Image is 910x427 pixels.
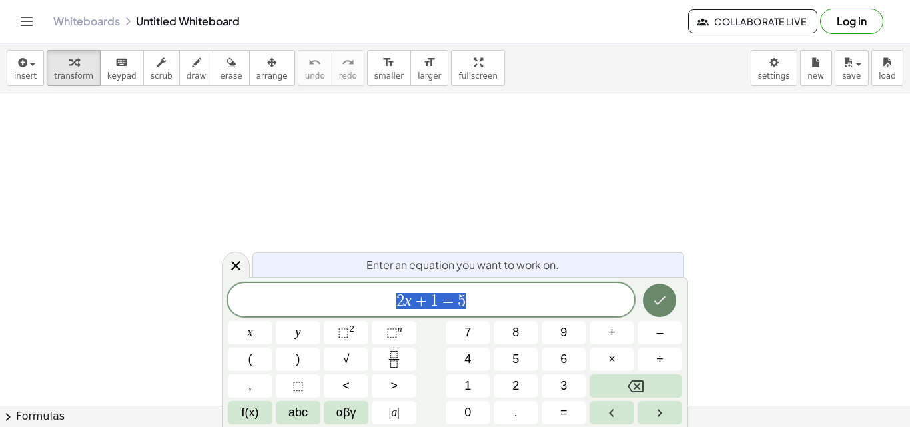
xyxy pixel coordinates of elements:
[53,15,120,28] a: Whiteboards
[338,326,349,339] span: ⬚
[342,377,350,395] span: <
[835,50,869,86] button: save
[372,348,416,371] button: Fraction
[339,71,357,81] span: redo
[213,50,249,86] button: erase
[494,321,538,344] button: 8
[560,377,567,395] span: 3
[430,293,438,309] span: 1
[512,377,519,395] span: 2
[308,55,321,71] i: undo
[143,50,180,86] button: scrub
[512,324,519,342] span: 8
[397,406,400,419] span: |
[324,348,368,371] button: Square root
[560,404,568,422] span: =
[288,404,308,422] span: abc
[298,50,332,86] button: undoundo
[451,50,504,86] button: fullscreen
[276,374,320,398] button: Placeholder
[332,50,364,86] button: redoredo
[512,350,519,368] span: 5
[643,284,676,317] button: Done
[438,293,458,309] span: =
[324,401,368,424] button: Greek alphabet
[372,321,416,344] button: Superscript
[305,71,325,81] span: undo
[638,321,682,344] button: Minus
[638,348,682,371] button: Divide
[807,71,824,81] span: new
[458,293,466,309] span: 5
[560,324,567,342] span: 9
[228,348,272,371] button: (
[398,324,402,334] sup: n
[446,401,490,424] button: 0
[386,326,398,339] span: ⬚
[296,324,301,342] span: y
[699,15,806,27] span: Collaborate Live
[494,401,538,424] button: .
[464,350,471,368] span: 4
[542,401,586,424] button: Equals
[296,350,300,368] span: )
[464,377,471,395] span: 1
[758,71,790,81] span: settings
[228,321,272,344] button: x
[464,404,471,422] span: 0
[292,377,304,395] span: ⬚
[590,374,682,398] button: Backspace
[656,324,663,342] span: –
[107,71,137,81] span: keypad
[542,374,586,398] button: 3
[249,50,295,86] button: arrange
[842,71,861,81] span: save
[336,404,356,422] span: αβγ
[366,257,559,273] span: Enter an equation you want to work on.
[324,321,368,344] button: Squared
[542,348,586,371] button: 6
[751,50,797,86] button: settings
[276,401,320,424] button: Alphabet
[446,348,490,371] button: 4
[228,401,272,424] button: Functions
[608,350,616,368] span: ×
[608,324,616,342] span: +
[871,50,903,86] button: load
[410,50,448,86] button: format_sizelarger
[382,55,395,71] i: format_size
[187,71,207,81] span: draw
[458,71,497,81] span: fullscreen
[367,50,411,86] button: format_sizesmaller
[390,377,398,395] span: >
[590,321,634,344] button: Plus
[389,406,392,419] span: |
[542,321,586,344] button: 9
[151,71,173,81] span: scrub
[16,11,37,32] button: Toggle navigation
[374,71,404,81] span: smaller
[657,350,664,368] span: ÷
[276,348,320,371] button: )
[404,292,412,309] var: x
[248,350,252,368] span: (
[446,374,490,398] button: 1
[248,377,252,395] span: ,
[514,404,518,422] span: .
[464,324,471,342] span: 7
[242,404,259,422] span: f(x)
[342,55,354,71] i: redo
[800,50,832,86] button: new
[418,71,441,81] span: larger
[372,374,416,398] button: Greater than
[389,404,400,422] span: a
[276,321,320,344] button: y
[638,401,682,424] button: Right arrow
[343,350,350,368] span: √
[560,350,567,368] span: 6
[179,50,214,86] button: draw
[423,55,436,71] i: format_size
[256,71,288,81] span: arrange
[220,71,242,81] span: erase
[590,348,634,371] button: Times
